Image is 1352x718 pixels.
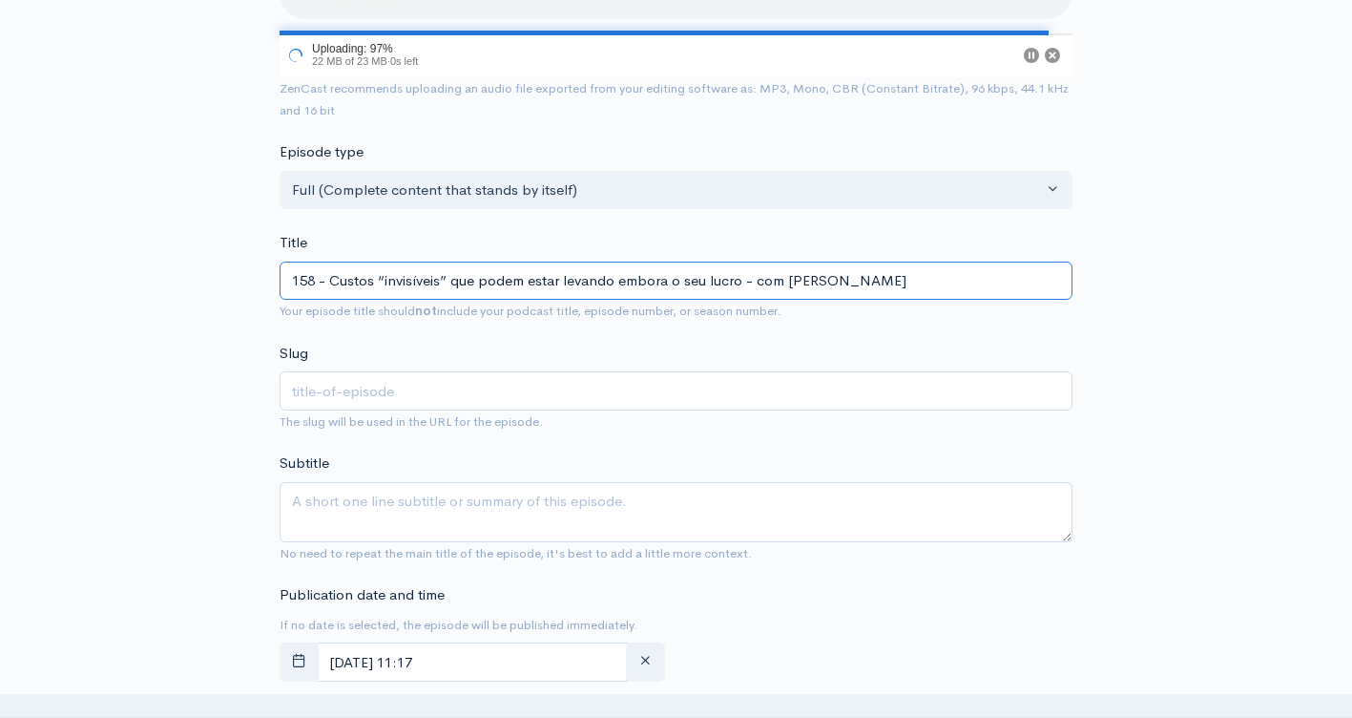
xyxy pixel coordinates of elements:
[280,617,637,633] small: If no date is selected, the episode will be published immediately.
[280,413,543,430] small: The slug will be used in the URL for the episode.
[415,303,437,319] strong: not
[280,262,1072,301] input: What is the episode's title?
[280,584,445,606] label: Publication date and time
[312,55,418,67] span: 22 MB of 23 MB · 0s left
[1024,48,1039,63] button: Pause
[280,33,422,77] div: Uploading
[626,643,665,682] button: clear
[280,141,364,163] label: Episode type
[312,43,418,54] div: Uploading: 97%
[280,171,1072,210] button: Full (Complete content that stands by itself)
[280,343,308,365] label: Slug
[292,179,1043,201] div: Full (Complete content that stands by itself)
[280,453,329,475] label: Subtitle
[280,232,307,254] label: Title
[280,643,319,682] button: toggle
[280,545,752,561] small: No need to repeat the main title of the episode, it's best to add a little more context.
[280,33,1049,35] div: 97%
[1045,48,1060,63] button: Cancel
[280,303,781,319] small: Your episode title should include your podcast title, episode number, or season number.
[280,371,1072,411] input: title-of-episode
[280,80,1069,118] small: ZenCast recommends uploading an audio file exported from your editing software as: MP3, Mono, CBR...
